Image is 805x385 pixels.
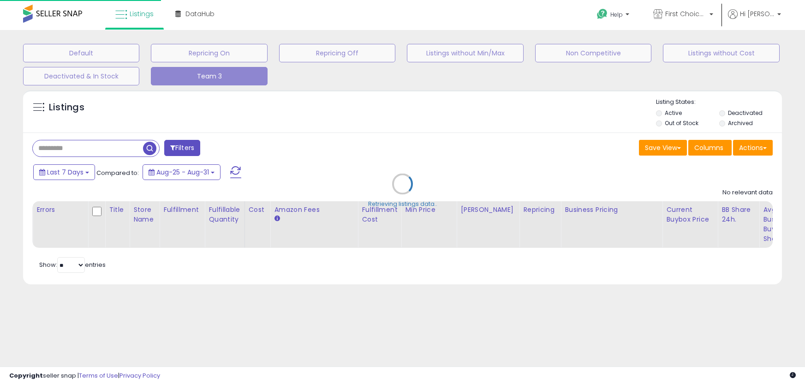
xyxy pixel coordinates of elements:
[9,372,160,380] div: seller snap | |
[665,9,707,18] span: First Choice Online
[610,11,623,18] span: Help
[368,200,437,208] div: Retrieving listings data..
[279,44,395,62] button: Repricing Off
[728,9,781,30] a: Hi [PERSON_NAME]
[23,67,139,85] button: Deactivated & In Stock
[151,67,267,85] button: Team 3
[23,44,139,62] button: Default
[535,44,651,62] button: Non Competitive
[663,44,779,62] button: Listings without Cost
[9,371,43,380] strong: Copyright
[740,9,775,18] span: Hi [PERSON_NAME]
[590,1,638,30] a: Help
[185,9,215,18] span: DataHub
[79,371,118,380] a: Terms of Use
[130,9,154,18] span: Listings
[596,8,608,20] i: Get Help
[119,371,160,380] a: Privacy Policy
[407,44,523,62] button: Listings without Min/Max
[151,44,267,62] button: Repricing On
